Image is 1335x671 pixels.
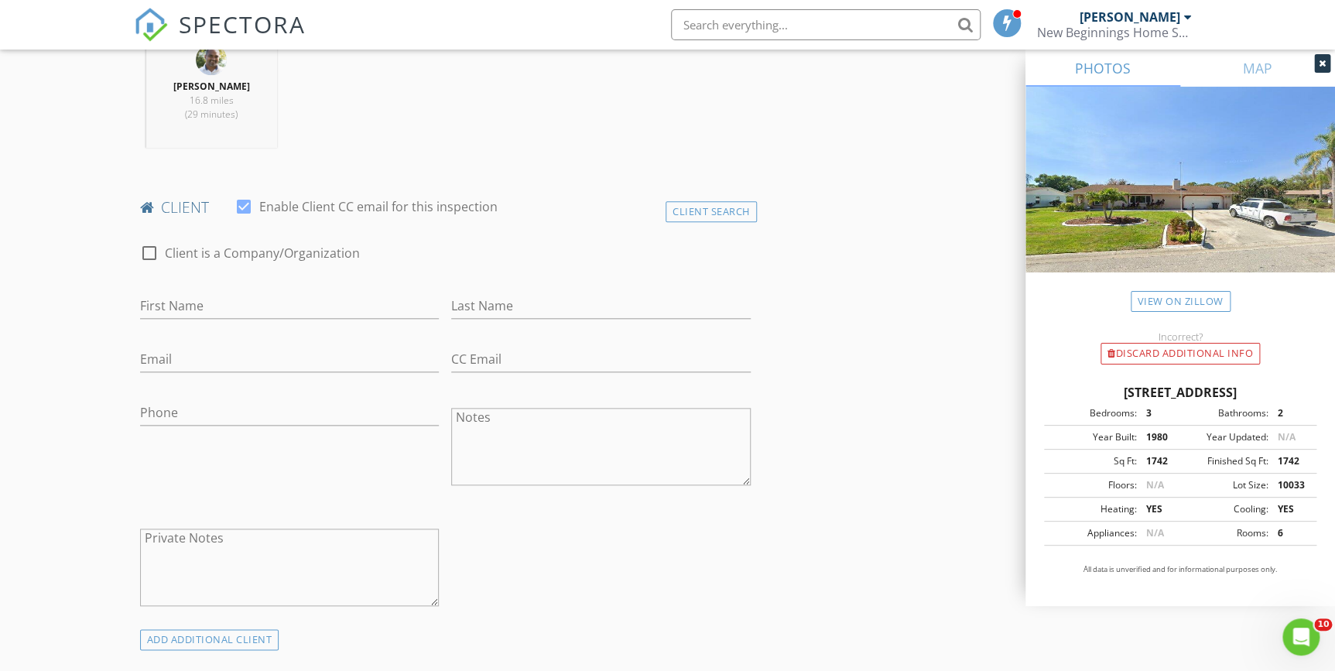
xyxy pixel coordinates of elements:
[1268,526,1312,540] div: 6
[190,94,234,107] span: 16.8 miles
[1049,430,1136,444] div: Year Built:
[1131,291,1231,312] a: View on Zillow
[179,8,306,40] span: SPECTORA
[1145,526,1163,539] span: N/A
[1180,502,1268,516] div: Cooling:
[1268,406,1312,420] div: 2
[1268,478,1312,492] div: 10033
[1180,50,1335,87] a: MAP
[1145,478,1163,491] span: N/A
[1080,9,1180,25] div: [PERSON_NAME]
[173,80,250,93] strong: [PERSON_NAME]
[1277,430,1295,443] span: N/A
[1025,50,1180,87] a: PHOTOS
[1180,406,1268,420] div: Bathrooms:
[1049,406,1136,420] div: Bedrooms:
[1049,526,1136,540] div: Appliances:
[1268,502,1312,516] div: YES
[1037,25,1192,40] div: New Beginnings Home Services, LLC
[1044,383,1316,402] div: [STREET_ADDRESS]
[1268,454,1312,468] div: 1742
[1025,330,1335,343] div: Incorrect?
[1314,618,1332,631] span: 10
[1180,526,1268,540] div: Rooms:
[1136,430,1180,444] div: 1980
[1025,87,1335,310] img: streetview
[1282,618,1320,656] iframe: Intercom live chat
[1136,454,1180,468] div: 1742
[134,21,306,53] a: SPECTORA
[1044,564,1316,575] p: All data is unverified and for informational purposes only.
[134,8,168,42] img: The Best Home Inspection Software - Spectora
[140,197,751,217] h4: client
[1049,478,1136,492] div: Floors:
[1136,406,1180,420] div: 3
[140,629,279,650] div: ADD ADDITIONAL client
[1180,430,1268,444] div: Year Updated:
[1049,454,1136,468] div: Sq Ft:
[1101,343,1260,365] div: Discard Additional info
[671,9,981,40] input: Search everything...
[1180,454,1268,468] div: Finished Sq Ft:
[259,199,498,214] label: Enable Client CC email for this inspection
[185,108,238,121] span: (29 minutes)
[1136,502,1180,516] div: YES
[196,44,227,75] img: philip_linked_in.jpg
[666,201,757,222] div: Client Search
[1180,478,1268,492] div: Lot Size:
[165,245,360,261] label: Client is a Company/Organization
[1049,502,1136,516] div: Heating:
